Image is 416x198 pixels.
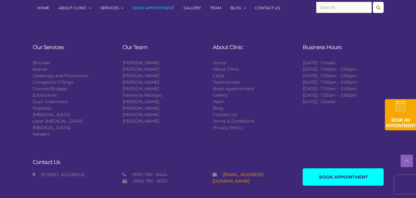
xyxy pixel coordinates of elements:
[123,178,203,184] div: (905) 785 - 8333
[213,66,239,72] a: About Clinic
[303,79,384,86] li: [DATE] : 7:00am - 3:00pm
[303,73,384,79] li: [DATE] : 7:00am - 3:00pm
[33,66,47,72] a: Braces
[316,2,372,13] input: Search
[123,66,159,72] a: [PERSON_NAME]
[303,86,384,92] li: [DATE] : 7:00am - 3:00pm
[33,73,88,78] a: Cleanings and Prevention
[123,73,159,78] a: [PERSON_NAME]
[303,66,384,73] li: [DATE] : 7:00am - 3:00pm
[401,155,413,167] a: Top
[303,60,384,66] li: [DATE] : Closed
[123,44,204,50] h3: Our Team
[33,86,67,91] a: Crowns/Bridges
[303,44,384,50] h3: Business Hours
[123,105,159,111] a: [PERSON_NAME]
[303,168,384,186] a: Book Appointment
[33,118,83,124] a: Laser [MEDICAL_DATA]
[33,99,67,104] a: Gum Treatment
[123,79,159,85] a: [PERSON_NAME]
[213,92,228,98] a: Gallery
[213,118,255,124] a: Terms & Conditions
[33,79,73,85] a: Composite Fillings
[213,86,254,91] a: Book Appointment
[33,105,52,111] a: Implants
[303,92,384,99] li: [DATE] : 7:00am - 3:00pm
[213,44,294,50] h3: About Clinic
[123,112,159,117] a: [PERSON_NAME]
[33,92,57,98] a: Extractions
[123,60,159,65] a: [PERSON_NAME]
[212,172,264,184] a: [EMAIL_ADDRESS][DOMAIN_NAME]
[33,60,50,65] a: Bioclear
[33,44,114,50] h3: Our Services
[213,60,226,65] a: Home
[213,73,224,78] a: FAQs
[123,86,159,91] a: [PERSON_NAME]
[123,118,159,124] a: [PERSON_NAME]
[33,131,50,137] a: Veneers
[123,92,162,98] a: Felomina Reoligio
[385,99,416,130] img: book-an-appointment-hod-gld.png
[123,99,159,104] a: [PERSON_NAME]
[33,159,294,165] h3: Contact Us
[213,112,237,117] a: Contact Us
[303,99,384,105] li: [DATE] : Closed
[33,125,70,130] a: [MEDICAL_DATA]
[213,125,243,130] a: Privacy Policy
[33,112,70,117] a: [MEDICAL_DATA]
[213,105,223,111] a: Blog
[213,99,224,104] a: Team
[33,171,113,178] div: [STREET_ADDRESS]
[123,171,203,178] div: (905) 785 - 8444
[213,79,240,85] a: Testimonials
